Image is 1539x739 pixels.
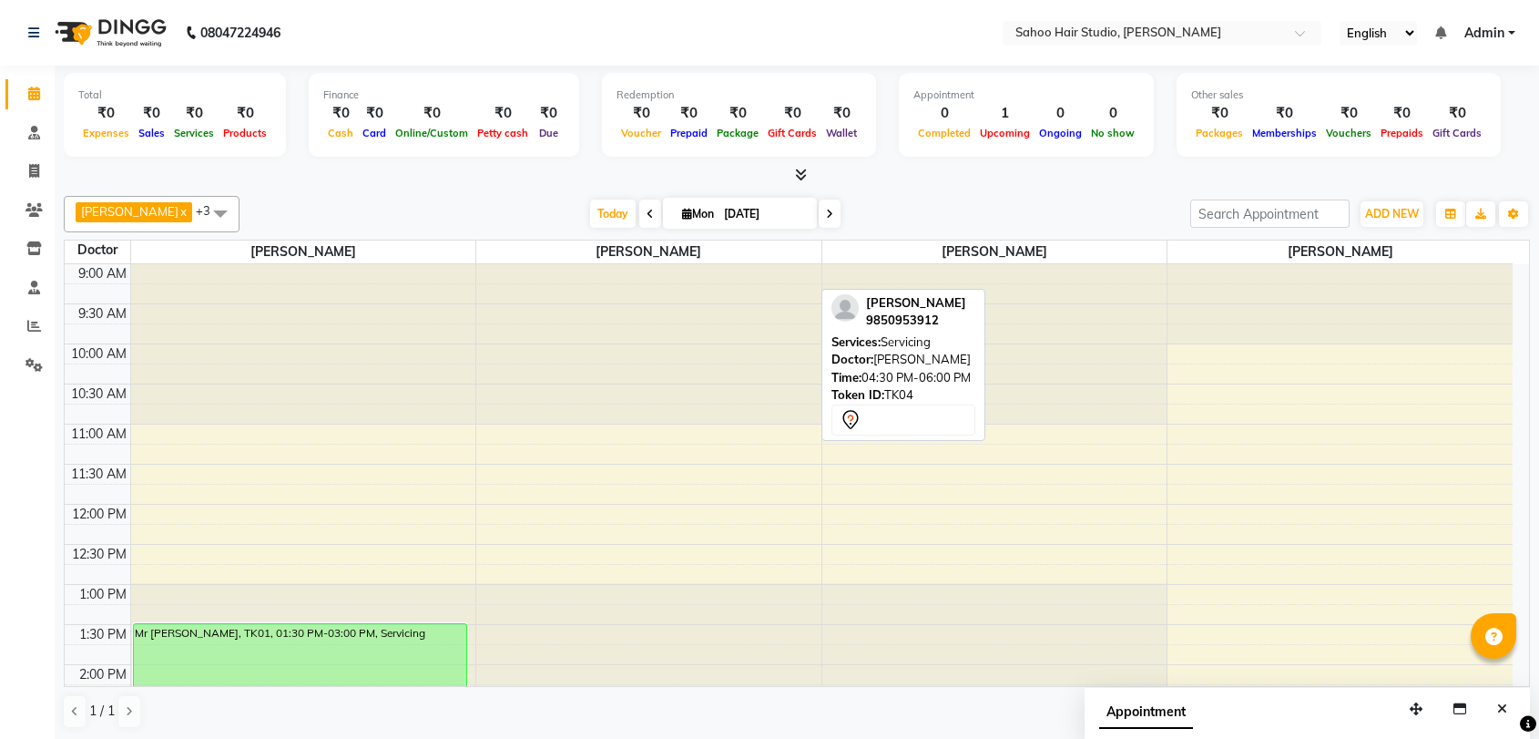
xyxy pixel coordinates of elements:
[1321,127,1376,139] span: Vouchers
[533,103,565,124] div: ₹0
[219,103,271,124] div: ₹0
[1464,24,1504,43] span: Admin
[1248,103,1321,124] div: ₹0
[1361,201,1423,227] button: ADD NEW
[473,103,533,124] div: ₹0
[169,127,219,139] span: Services
[169,103,219,124] div: ₹0
[76,665,130,684] div: 2:00 PM
[975,127,1034,139] span: Upcoming
[1428,103,1486,124] div: ₹0
[913,103,975,124] div: 0
[68,545,130,564] div: 12:30 PM
[831,294,859,322] img: profile
[678,207,719,221] span: Mon
[666,103,712,124] div: ₹0
[67,465,130,484] div: 11:30 AM
[1463,666,1521,721] iframe: chat widget
[831,334,881,349] span: Services:
[913,87,1139,103] div: Appointment
[866,295,966,310] span: [PERSON_NAME]
[1099,696,1193,729] span: Appointment
[1248,127,1321,139] span: Memberships
[358,127,391,139] span: Card
[1376,127,1428,139] span: Prepaids
[1365,207,1419,221] span: ADD NEW
[131,241,476,263] span: [PERSON_NAME]
[323,127,358,139] span: Cash
[476,241,821,263] span: [PERSON_NAME]
[866,312,966,330] div: 9850953912
[134,103,169,124] div: ₹0
[1086,127,1139,139] span: No show
[763,103,821,124] div: ₹0
[323,103,358,124] div: ₹0
[1191,87,1486,103] div: Other sales
[219,127,271,139] span: Products
[666,127,712,139] span: Prepaid
[1190,200,1350,228] input: Search Appointment
[831,370,861,385] span: Time:
[821,127,861,139] span: Wallet
[975,103,1034,124] div: 1
[821,103,861,124] div: ₹0
[1086,103,1139,124] div: 0
[1034,103,1086,124] div: 0
[719,200,810,228] input: 2025-09-01
[78,127,134,139] span: Expenses
[67,425,130,444] div: 11:00 AM
[178,204,187,219] a: x
[831,386,975,405] div: TK04
[78,87,271,103] div: Total
[323,87,565,103] div: Finance
[712,127,763,139] span: Package
[822,241,1167,263] span: [PERSON_NAME]
[78,103,134,124] div: ₹0
[1321,103,1376,124] div: ₹0
[76,625,130,644] div: 1:30 PM
[831,387,884,402] span: Token ID:
[617,87,861,103] div: Redemption
[75,304,130,323] div: 9:30 AM
[590,200,636,228] span: Today
[89,702,115,721] span: 1 / 1
[712,103,763,124] div: ₹0
[76,585,130,604] div: 1:00 PM
[134,127,169,139] span: Sales
[200,7,280,58] b: 08047224946
[1376,103,1428,124] div: ₹0
[617,103,666,124] div: ₹0
[68,505,130,524] div: 12:00 PM
[67,385,130,404] div: 10:30 AM
[75,264,130,283] div: 9:00 AM
[196,203,224,218] span: +3
[913,127,975,139] span: Completed
[1428,127,1486,139] span: Gift Cards
[391,127,473,139] span: Online/Custom
[46,7,171,58] img: logo
[831,351,975,369] div: [PERSON_NAME]
[831,352,873,366] span: Doctor:
[81,204,178,219] span: [PERSON_NAME]
[881,334,931,349] span: Servicing
[617,127,666,139] span: Voucher
[1167,241,1513,263] span: [PERSON_NAME]
[358,103,391,124] div: ₹0
[535,127,563,139] span: Due
[1191,103,1248,124] div: ₹0
[763,127,821,139] span: Gift Cards
[65,241,130,260] div: Doctor
[391,103,473,124] div: ₹0
[831,369,975,387] div: 04:30 PM-06:00 PM
[67,344,130,364] div: 10:00 AM
[1191,127,1248,139] span: Packages
[473,127,533,139] span: Petty cash
[1034,127,1086,139] span: Ongoing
